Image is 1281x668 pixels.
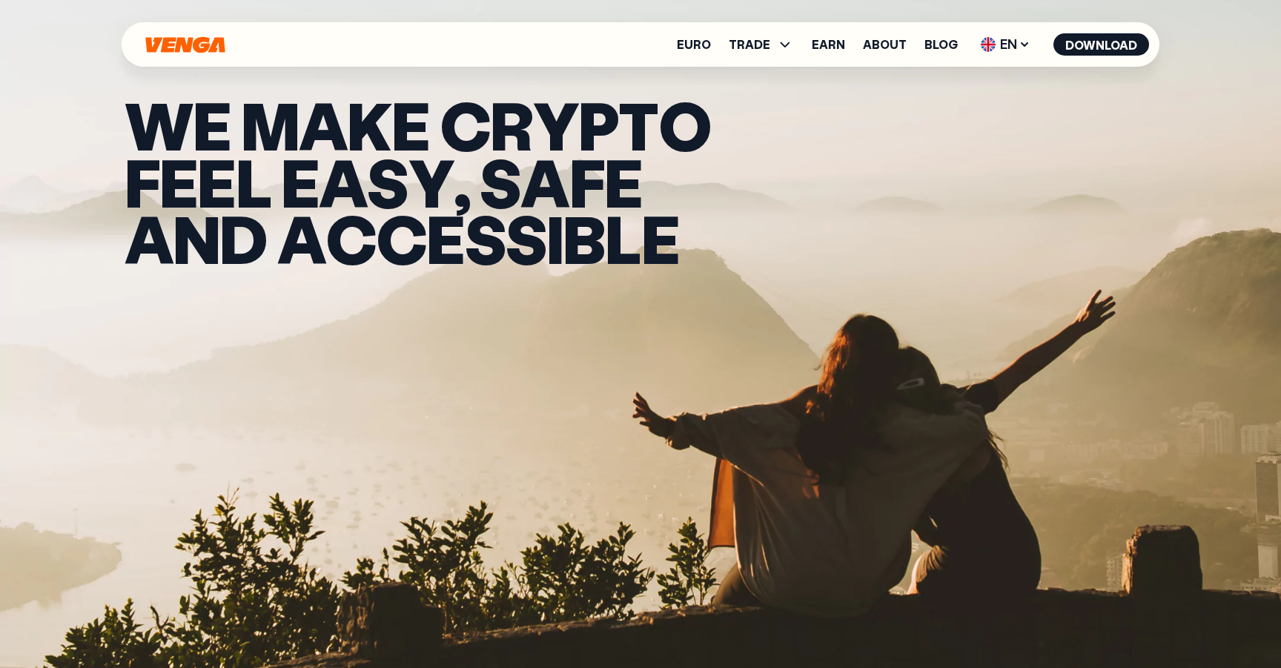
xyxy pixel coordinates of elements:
[454,153,470,211] span: ,
[197,153,235,211] span: e
[465,210,506,267] span: s
[490,96,533,153] span: r
[506,210,546,267] span: s
[440,96,490,153] span: c
[426,210,464,267] span: e
[408,153,454,211] span: y
[981,37,996,52] img: flag-uk
[533,96,578,153] span: y
[277,210,325,267] span: a
[219,210,267,267] span: d
[319,153,367,211] span: a
[812,39,845,50] a: Earn
[976,33,1036,56] span: EN
[125,96,193,153] span: W
[376,210,426,267] span: c
[520,153,569,211] span: a
[236,153,271,211] span: l
[924,39,958,50] a: Blog
[1053,33,1149,56] button: Download
[125,210,173,267] span: a
[125,153,159,211] span: f
[604,153,642,211] span: e
[281,153,319,211] span: e
[618,96,658,153] span: t
[729,39,770,50] span: TRADE
[863,39,907,50] a: About
[367,153,408,211] span: s
[563,210,605,267] span: b
[605,210,640,267] span: l
[658,96,711,153] span: o
[578,96,618,153] span: p
[480,153,520,211] span: s
[144,36,227,53] svg: Home
[546,210,563,267] span: i
[325,210,376,267] span: c
[347,96,391,153] span: k
[729,36,794,53] span: TRADE
[569,153,604,211] span: f
[193,96,231,153] span: e
[391,96,429,153] span: e
[159,153,197,211] span: e
[677,39,711,50] a: Euro
[299,96,347,153] span: a
[173,210,219,267] span: n
[641,210,679,267] span: e
[241,96,299,153] span: m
